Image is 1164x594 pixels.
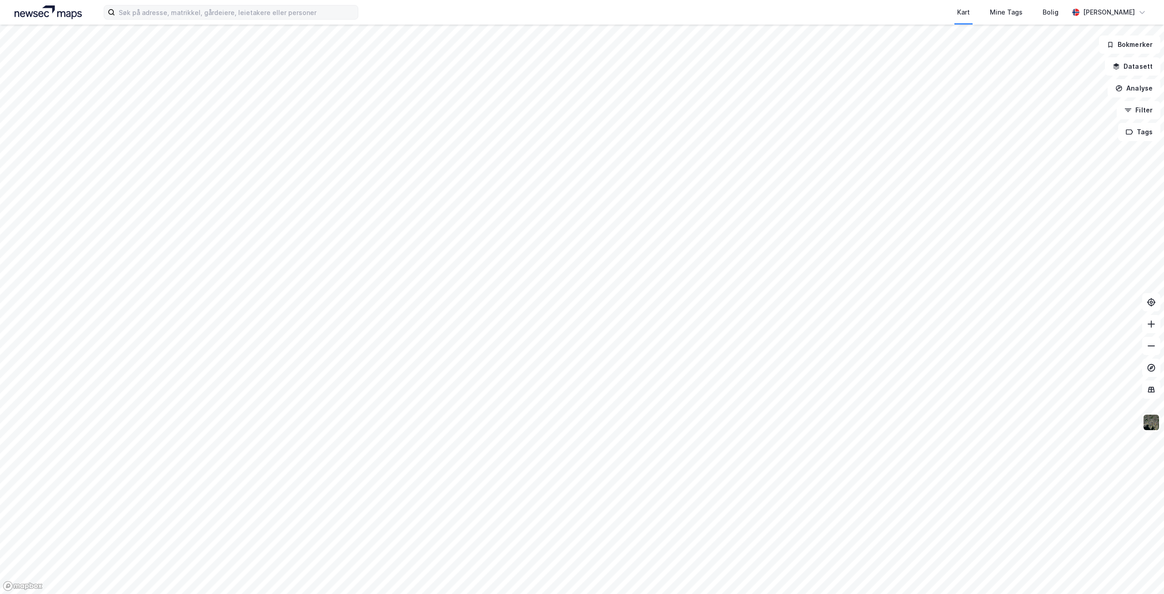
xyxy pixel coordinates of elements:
[990,7,1023,18] div: Mine Tags
[1117,101,1160,119] button: Filter
[1119,550,1164,594] div: Kontrollprogram for chat
[1119,550,1164,594] iframe: Chat Widget
[1105,57,1160,76] button: Datasett
[957,7,970,18] div: Kart
[115,5,358,19] input: Søk på adresse, matrikkel, gårdeiere, leietakere eller personer
[1108,79,1160,97] button: Analyse
[3,581,43,591] a: Mapbox homepage
[1043,7,1059,18] div: Bolig
[1083,7,1135,18] div: [PERSON_NAME]
[1143,414,1160,431] img: 9k=
[15,5,82,19] img: logo.a4113a55bc3d86da70a041830d287a7e.svg
[1099,36,1160,54] button: Bokmerker
[1118,123,1160,141] button: Tags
